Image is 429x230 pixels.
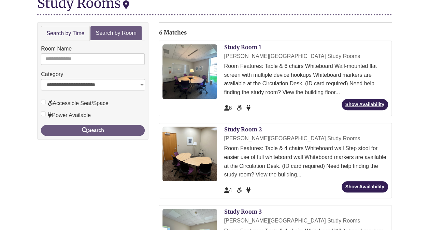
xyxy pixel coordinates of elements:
[159,30,391,36] h2: 6 Matches
[224,126,261,133] a: Study Room 2
[224,62,388,97] div: Room Features: Table & 6 chairs Whiteboard Wall-mounted flat screen with multiple device hookups ...
[246,187,251,193] span: Power Available
[224,44,261,51] a: Study Room 1
[162,44,217,99] img: Study Room 1
[246,105,251,111] span: Power Available
[237,187,243,193] span: Accessible Seat/Space
[41,125,145,136] button: Search
[237,105,243,111] span: Accessible Seat/Space
[41,26,90,41] a: Search by Time
[224,208,261,215] a: Study Room 3
[224,216,388,225] div: [PERSON_NAME][GEOGRAPHIC_DATA] Study Rooms
[342,99,388,110] a: Show Availability
[342,181,388,192] a: Show Availability
[41,111,91,120] label: Power Available
[41,44,72,53] label: Room Name
[224,187,232,193] span: The capacity of this space
[90,26,141,41] a: Search by Room
[224,144,388,179] div: Room Features: Table & 4 chairs Whiteboard wall Step stool for easier use of full whiteboard wall...
[41,99,109,108] label: Accessible Seat/Space
[41,70,63,79] label: Category
[162,127,217,181] img: Study Room 2
[224,134,388,143] div: [PERSON_NAME][GEOGRAPHIC_DATA] Study Rooms
[41,112,45,116] input: Power Available
[41,100,45,104] input: Accessible Seat/Space
[224,105,232,111] span: The capacity of this space
[224,52,388,61] div: [PERSON_NAME][GEOGRAPHIC_DATA] Study Rooms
